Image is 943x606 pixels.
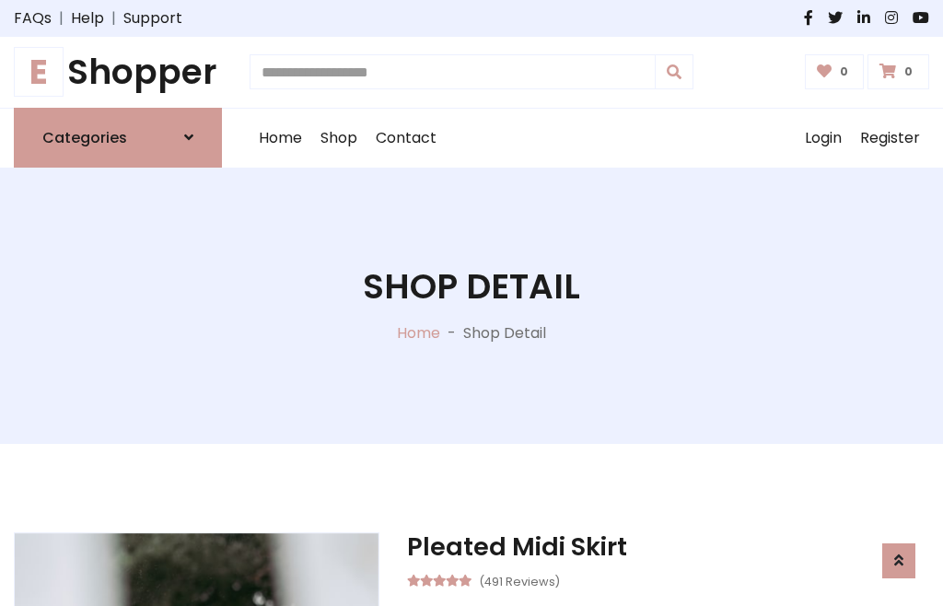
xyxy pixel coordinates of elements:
[440,322,463,344] p: -
[123,7,182,29] a: Support
[463,322,546,344] p: Shop Detail
[479,569,560,591] small: (491 Reviews)
[796,109,851,168] a: Login
[900,64,917,80] span: 0
[363,266,580,308] h1: Shop Detail
[42,129,127,146] h6: Categories
[805,54,865,89] a: 0
[14,7,52,29] a: FAQs
[407,532,929,562] h3: Pleated Midi Skirt
[71,7,104,29] a: Help
[397,322,440,344] a: Home
[851,109,929,168] a: Register
[250,109,311,168] a: Home
[311,109,367,168] a: Shop
[835,64,853,80] span: 0
[867,54,929,89] a: 0
[14,52,222,93] h1: Shopper
[14,52,222,93] a: EShopper
[104,7,123,29] span: |
[52,7,71,29] span: |
[14,47,64,97] span: E
[367,109,446,168] a: Contact
[14,108,222,168] a: Categories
